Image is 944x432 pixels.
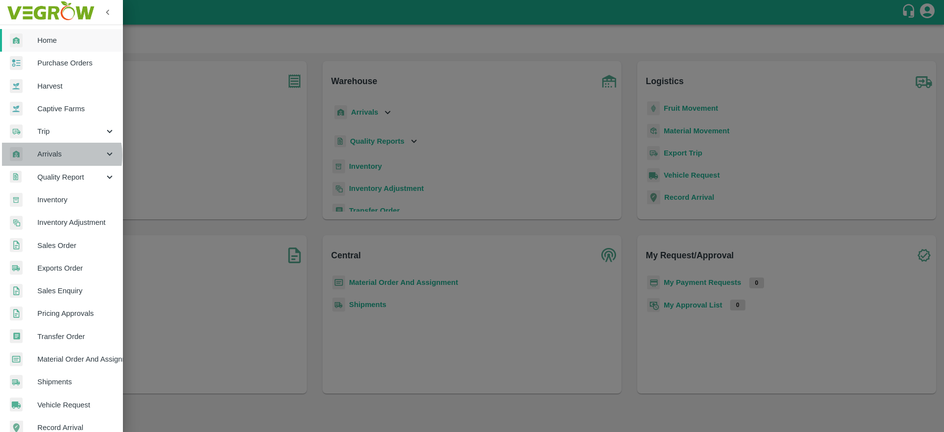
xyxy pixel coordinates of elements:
[10,124,23,139] img: delivery
[37,217,115,228] span: Inventory Adjustment
[10,329,23,343] img: whTransfer
[37,58,115,68] span: Purchase Orders
[37,149,104,159] span: Arrivals
[10,147,23,161] img: whArrival
[37,172,104,183] span: Quality Report
[10,284,23,298] img: sales
[37,194,115,205] span: Inventory
[10,352,23,367] img: centralMaterial
[37,354,115,365] span: Material Order And Assignment
[10,171,22,183] img: qualityReport
[10,307,23,321] img: sales
[10,193,23,207] img: whInventory
[37,240,115,251] span: Sales Order
[10,375,23,389] img: shipments
[10,261,23,275] img: shipments
[37,331,115,342] span: Transfer Order
[10,238,23,252] img: sales
[37,103,115,114] span: Captive Farms
[10,216,23,230] img: inventory
[37,308,115,319] span: Pricing Approvals
[10,56,23,70] img: reciept
[10,398,23,412] img: vehicle
[37,400,115,410] span: Vehicle Request
[37,35,115,46] span: Home
[37,285,115,296] span: Sales Enquiry
[37,126,104,137] span: Trip
[37,376,115,387] span: Shipments
[10,101,23,116] img: harvest
[37,81,115,92] span: Harvest
[37,263,115,274] span: Exports Order
[10,33,23,48] img: whArrival
[10,79,23,93] img: harvest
